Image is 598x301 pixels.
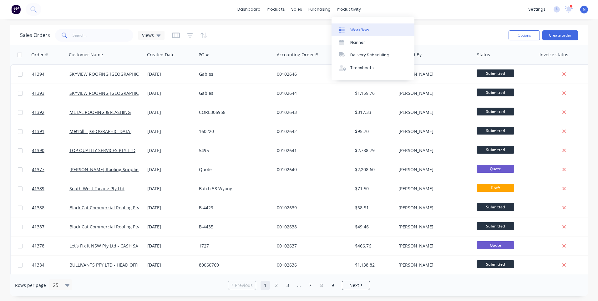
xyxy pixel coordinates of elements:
div: [PERSON_NAME] [398,224,468,230]
div: [DATE] [147,205,194,211]
div: [DATE] [147,128,194,135]
div: B-4429 [199,205,268,211]
a: Planner [332,36,414,49]
div: Timesheets [350,65,374,71]
div: Delivery Scheduling [350,52,389,58]
span: 41377 [32,166,44,173]
div: $71.50 [355,186,392,192]
div: Customer Name [69,52,103,58]
div: $68.51 [355,205,392,211]
a: Page 7 [306,281,315,290]
img: Factory [11,5,21,14]
div: sales [288,5,305,14]
a: Black Cat Commercial Roofing Pty Ltd [69,224,147,230]
div: [DATE] [147,224,194,230]
div: $2,208.60 [355,166,392,173]
a: Page 9 [328,281,337,290]
span: Quote [477,241,514,249]
div: [DATE] [147,71,194,77]
span: Next [349,282,359,288]
a: [PERSON_NAME] Roofing Supplies [69,166,141,172]
a: 41378 [32,237,69,255]
span: 41393 [32,90,44,96]
a: Page 1 is your current page [261,281,270,290]
span: 41388 [32,205,44,211]
div: [DATE] [147,262,194,268]
a: 41389 [32,179,69,198]
a: 41391 [32,122,69,141]
span: Submitted [477,203,514,211]
div: 00102642 [277,128,346,135]
div: B-4435 [199,224,268,230]
div: purchasing [305,5,334,14]
div: Workflow [350,27,369,33]
div: $317.33 [355,109,392,115]
a: 41384 [32,256,69,274]
div: Created Date [147,52,175,58]
span: 41387 [32,224,44,230]
div: 5495 [199,147,268,154]
span: 41390 [32,147,44,154]
span: Views [142,32,154,38]
div: [DATE] [147,243,194,249]
div: 1727 [199,243,268,249]
div: $1,138.82 [355,262,392,268]
div: products [264,5,288,14]
a: South West Facade Pty Ltd [69,186,124,191]
div: 00102643 [277,109,346,115]
a: SKYVIEW ROOFING [GEOGRAPHIC_DATA] P/L [69,71,160,77]
span: 41378 [32,243,44,249]
span: Previous [235,282,253,288]
div: [PERSON_NAME] [398,186,468,192]
div: [DATE] [147,90,194,96]
a: Page 2 [272,281,281,290]
a: 41377 [32,160,69,179]
div: $49.46 [355,224,392,230]
span: Submitted [477,127,514,135]
input: Search... [73,29,134,42]
div: 00102637 [277,243,346,249]
div: Gables [199,71,268,77]
a: 41394 [32,65,69,84]
div: $2,788.79 [355,147,392,154]
div: [DATE] [147,166,194,173]
div: 00102636 [277,262,346,268]
div: 00102638 [277,224,346,230]
span: Submitted [477,146,514,154]
span: Quote [477,165,514,173]
a: 41392 [32,103,69,122]
div: Invoice status [540,52,568,58]
div: [DATE] [147,147,194,154]
a: Workflow [332,23,414,36]
a: 41387 [32,217,69,236]
a: Previous page [228,282,256,288]
div: 00102646 [277,71,346,77]
div: [DATE] [147,186,194,192]
a: BULLIVANTS PTY LTD - HEAD OFFICE [69,262,144,268]
div: Status [477,52,490,58]
div: productivity [334,5,364,14]
div: 80060769 [199,262,268,268]
a: Page 8 [317,281,326,290]
div: PO # [199,52,209,58]
a: Black Cat Commercial Roofing Pty Ltd [69,205,147,211]
div: $1,159.76 [355,90,392,96]
ul: Pagination [226,281,372,290]
h1: Sales Orders [20,32,50,38]
div: Planner [350,40,365,45]
a: Let's Fix It NSW Pty Ltd - CASH SALE [69,243,143,249]
span: 41391 [32,128,44,135]
div: 160220 [199,128,268,135]
button: Options [509,30,540,40]
span: Submitted [477,69,514,77]
a: TOP QUALITY SERVICES PTY LTD [69,147,135,153]
div: $95.70 [355,128,392,135]
span: N [583,7,585,12]
span: Submitted [477,222,514,230]
div: $466.76 [355,243,392,249]
div: Accounting Order # [277,52,318,58]
a: dashboard [234,5,264,14]
div: Gables [199,90,268,96]
span: 41394 [32,71,44,77]
a: 41390 [32,141,69,160]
